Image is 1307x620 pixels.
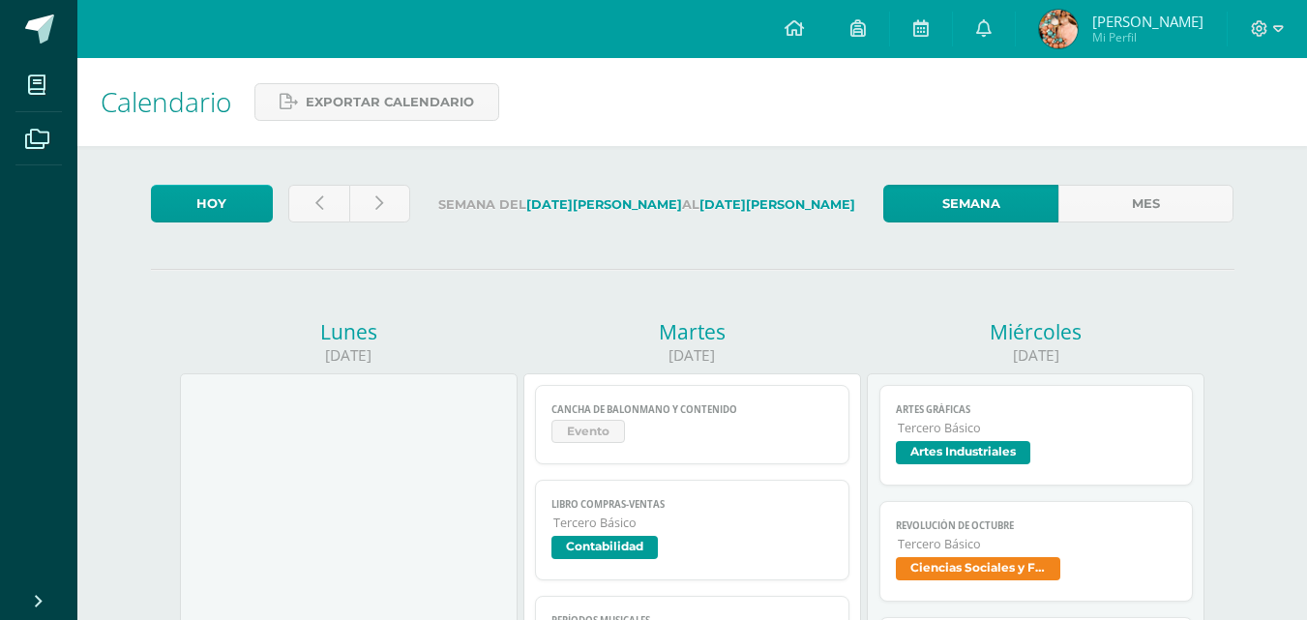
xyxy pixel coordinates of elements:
[523,318,861,345] div: Martes
[101,83,231,120] span: Calendario
[551,536,658,559] span: Contabilidad
[898,420,1177,436] span: Tercero Básico
[896,557,1060,580] span: Ciencias Sociales y Formación Ciudadana
[883,185,1058,222] a: Semana
[1092,12,1203,31] span: [PERSON_NAME]
[699,197,855,212] strong: [DATE][PERSON_NAME]
[551,420,625,443] span: Evento
[180,345,518,366] div: [DATE]
[896,441,1030,464] span: Artes Industriales
[180,318,518,345] div: Lunes
[306,84,474,120] span: Exportar calendario
[523,345,861,366] div: [DATE]
[867,318,1204,345] div: Miércoles
[1039,10,1078,48] img: 4199a6295e3407bfa3dde7bf5fb4fb39.png
[151,185,273,222] a: Hoy
[879,501,1194,602] a: Revolución de octubreTercero BásicoCiencias Sociales y Formación Ciudadana
[1092,29,1203,45] span: Mi Perfil
[254,83,499,121] a: Exportar calendario
[867,345,1204,366] div: [DATE]
[898,536,1177,552] span: Tercero Básico
[879,385,1194,486] a: Artes gráficasTercero BásicoArtes Industriales
[551,403,833,416] span: Cancha de Balonmano y Contenido
[1058,185,1233,222] a: Mes
[535,480,849,580] a: Libro Compras-VentasTercero BásicoContabilidad
[896,519,1177,532] span: Revolución de octubre
[551,498,833,511] span: Libro Compras-Ventas
[896,403,1177,416] span: Artes gráficas
[553,515,833,531] span: Tercero Básico
[426,185,868,224] label: Semana del al
[526,197,682,212] strong: [DATE][PERSON_NAME]
[535,385,849,464] a: Cancha de Balonmano y ContenidoEvento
